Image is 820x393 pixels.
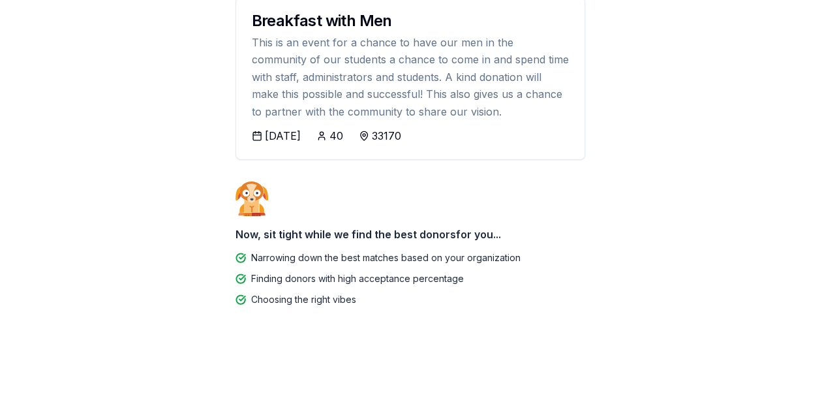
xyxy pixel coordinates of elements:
div: Now, sit tight while we find the best donors for you... [235,221,585,247]
div: Choosing the right vibes [251,292,356,307]
img: Dog waiting patiently [235,181,268,216]
div: 40 [329,128,343,144]
div: Finding donors with high acceptance percentage [251,271,464,287]
div: Breakfast with Men [252,13,569,29]
div: 33170 [372,128,401,144]
div: Narrowing down the best matches based on your organization [251,250,521,266]
div: [DATE] [265,128,301,144]
div: This is an event for a chance to have our men in the community of our students a chance to come i... [252,34,569,120]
